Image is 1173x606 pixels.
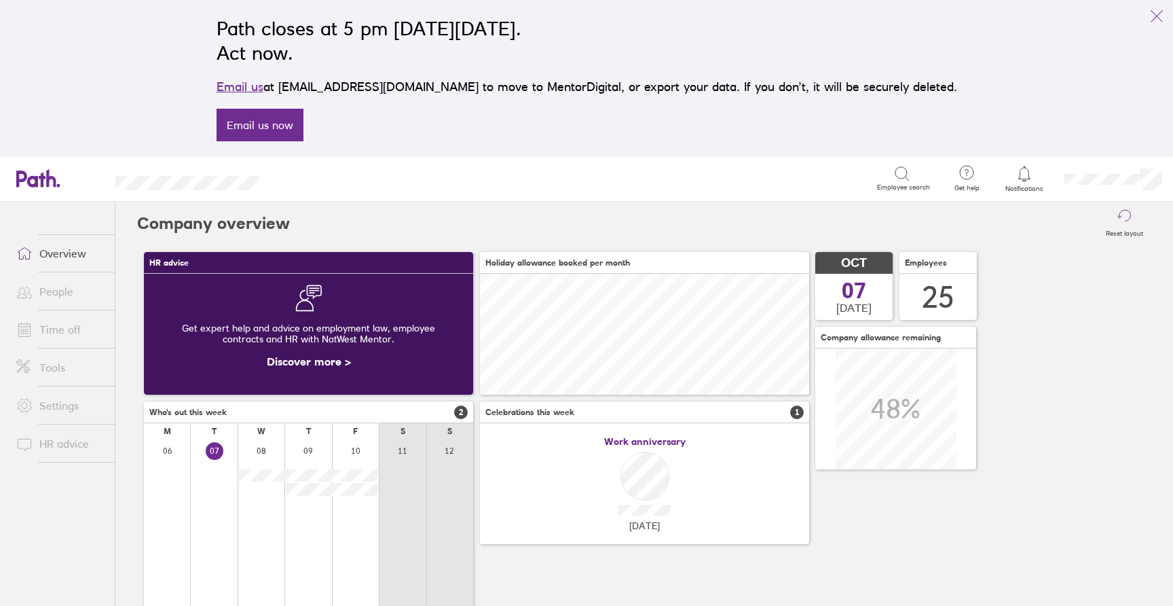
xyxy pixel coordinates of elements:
a: Time off [5,316,115,343]
span: Get help [945,184,989,192]
h2: Path closes at 5 pm [DATE][DATE]. Act now. [217,16,957,65]
span: Employee search [877,183,930,192]
span: Notifications [1003,185,1047,193]
a: Email us now [217,109,303,141]
div: 25 [922,280,954,315]
a: Tools [5,354,115,381]
button: Reset layout [1098,202,1151,245]
a: HR advice [5,430,115,457]
div: T [306,427,311,436]
span: 2 [454,406,468,419]
a: Notifications [1003,164,1047,193]
div: S [401,427,405,436]
a: Overview [5,240,115,267]
span: Employees [905,258,947,268]
span: Who's out this week [149,408,227,417]
a: Discover more > [267,355,351,368]
span: 07 [842,280,866,302]
div: M [164,427,171,436]
span: Company allowance remaining [821,333,941,342]
span: OCT [841,256,867,270]
span: [DATE] [629,520,660,531]
a: Settings [5,392,115,419]
div: S [447,427,452,436]
a: People [5,278,115,305]
label: Reset layout [1098,226,1151,238]
span: HR advice [149,258,189,268]
span: 1 [790,406,804,419]
div: F [353,427,358,436]
div: W [257,427,265,436]
h2: Company overview [137,202,290,245]
div: Search [295,172,330,184]
div: Get expert help and advice on employment law, employee contracts and HR with NatWest Mentor. [155,312,462,355]
span: Work anniversary [604,436,686,447]
p: at [EMAIL_ADDRESS][DOMAIN_NAME] to move to MentorDigital, or export your data. If you don’t, it w... [217,77,957,96]
span: [DATE] [836,302,872,314]
span: Holiday allowance booked per month [485,258,630,268]
a: Email us [217,79,263,94]
span: Celebrations this week [485,408,574,417]
div: T [212,427,217,436]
